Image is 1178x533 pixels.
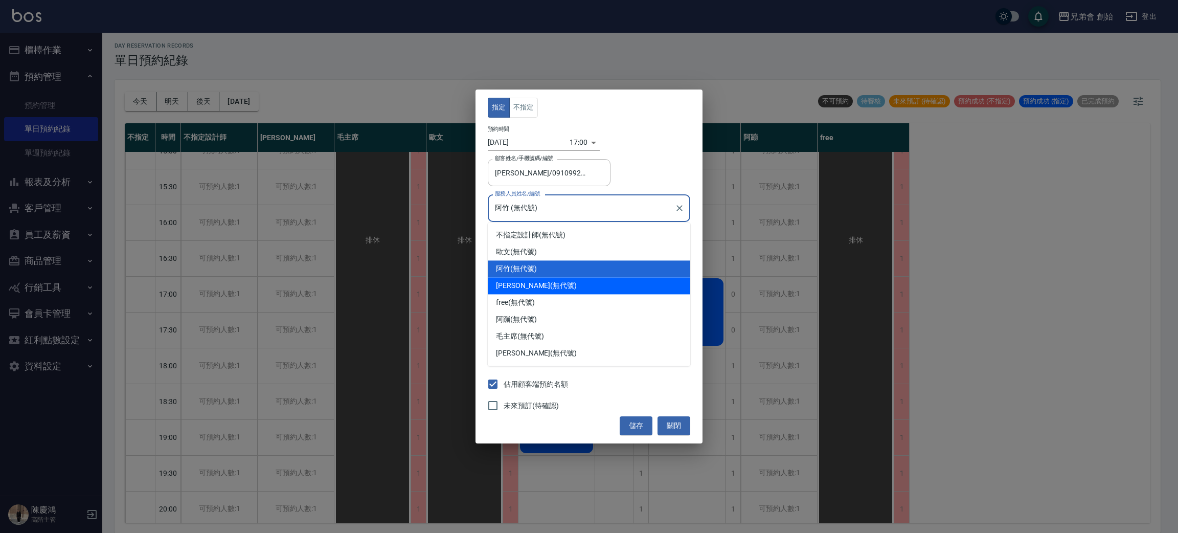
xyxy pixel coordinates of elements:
span: 阿竹 [496,263,510,274]
button: 儲存 [620,416,652,435]
button: Clear [672,201,687,215]
button: 不指定 [509,98,538,118]
span: [PERSON_NAME] [496,280,550,291]
button: 關閉 [658,416,690,435]
span: 不指定設計師 [496,230,539,240]
span: free [496,297,508,308]
input: Choose date, selected date is 2025-08-19 [488,134,570,151]
label: 預約時間 [488,125,509,133]
span: [PERSON_NAME] [496,348,550,359]
div: (無代號) [488,277,690,294]
button: 指定 [488,98,510,118]
span: 歐文 [496,247,510,257]
label: 顧客姓名/手機號碼/編號 [495,154,553,162]
div: (無代號) [488,260,690,277]
div: 17:00 [570,134,587,151]
div: (無代號) [488,227,690,243]
label: 服務人員姓名/編號 [495,190,540,197]
span: 阿蹦 [496,314,510,325]
div: (無代號) [488,243,690,260]
div: (無代號) [488,294,690,311]
span: 毛主席 [496,331,517,342]
div: (無代號) [488,345,690,362]
span: 未來預訂(待確認) [504,401,559,411]
div: (無代號) [488,311,690,328]
span: 佔用顧客端預約名額 [504,379,568,390]
div: (無代號) [488,328,690,345]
